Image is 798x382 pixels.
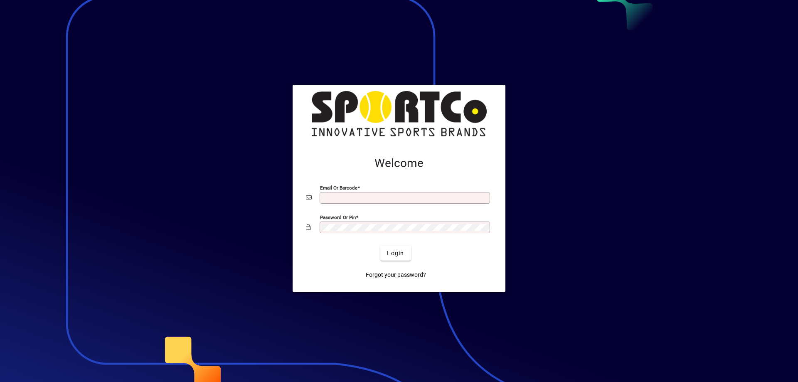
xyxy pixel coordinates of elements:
[380,246,411,261] button: Login
[306,156,492,170] h2: Welcome
[387,249,404,258] span: Login
[362,267,429,282] a: Forgot your password?
[320,214,356,220] mat-label: Password or Pin
[366,271,426,279] span: Forgot your password?
[320,185,357,191] mat-label: Email or Barcode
